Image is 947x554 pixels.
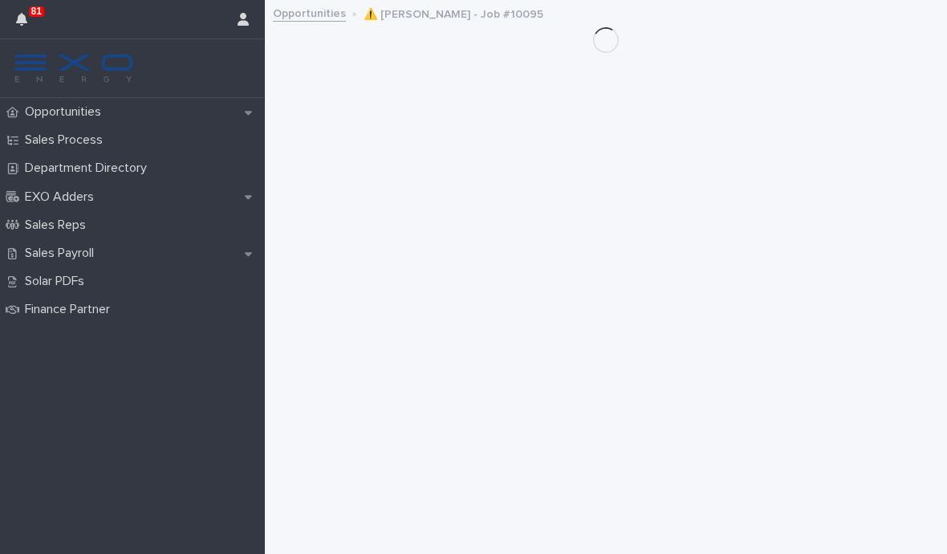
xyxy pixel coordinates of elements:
div: 81 [16,10,37,39]
p: Finance Partner [18,302,123,317]
p: ⚠️ [PERSON_NAME] - Job #10095 [364,4,543,22]
p: Sales Payroll [18,246,107,261]
p: 81 [31,6,42,17]
a: Opportunities [273,3,346,22]
p: EXO Adders [18,189,107,205]
img: FKS5r6ZBThi8E5hshIGi [13,52,135,84]
p: Opportunities [18,104,114,120]
p: Sales Process [18,132,116,148]
p: Solar PDFs [18,274,97,289]
p: Department Directory [18,161,160,176]
p: Sales Reps [18,218,99,233]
